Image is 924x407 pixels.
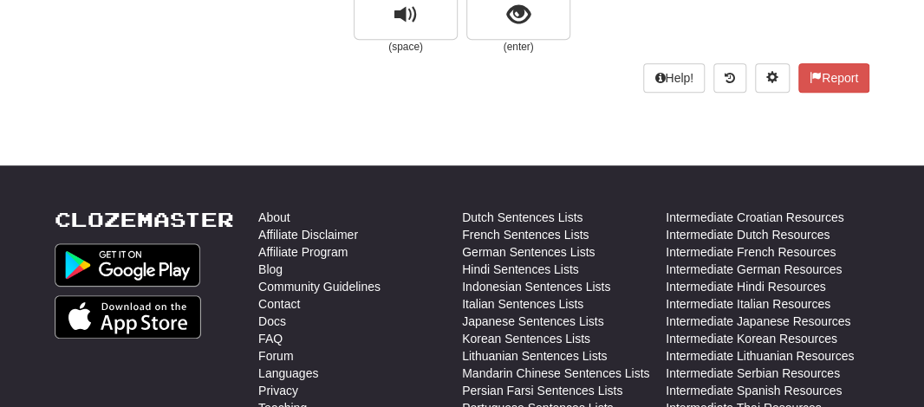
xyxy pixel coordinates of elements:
a: Intermediate Croatian Resources [666,209,843,226]
a: FAQ [258,330,283,347]
a: Blog [258,261,283,278]
a: Community Guidelines [258,278,381,295]
a: Italian Sentences Lists [462,295,583,313]
a: Affiliate Program [258,243,348,261]
a: Intermediate Hindi Resources [666,278,825,295]
a: Privacy [258,382,298,399]
a: Dutch Sentences Lists [462,209,582,226]
a: Indonesian Sentences Lists [462,278,610,295]
a: Persian Farsi Sentences Lists [462,382,622,399]
a: French Sentences Lists [462,226,589,243]
a: Lithuanian Sentences Lists [462,347,607,365]
a: Intermediate Serbian Resources [666,365,840,382]
a: Intermediate Italian Resources [666,295,830,313]
small: (enter) [466,40,570,55]
a: Intermediate French Resources [666,243,836,261]
a: Intermediate Dutch Resources [666,226,830,243]
a: Hindi Sentences Lists [462,261,579,278]
a: Japanese Sentences Lists [462,313,603,330]
a: German Sentences Lists [462,243,595,261]
a: About [258,209,290,226]
a: Mandarin Chinese Sentences Lists [462,365,649,382]
a: Docs [258,313,286,330]
a: Affiliate Disclaimer [258,226,358,243]
a: Intermediate Japanese Resources [666,313,850,330]
a: Intermediate Korean Resources [666,330,837,347]
a: Intermediate Lithuanian Resources [666,347,854,365]
button: Round history (alt+y) [713,63,746,93]
a: Forum [258,347,293,365]
button: Report [798,63,869,93]
a: Intermediate German Resources [666,261,842,278]
a: Languages [258,365,318,382]
a: Contact [258,295,300,313]
a: Korean Sentences Lists [462,330,590,347]
a: Clozemaster [55,209,234,230]
img: Get it on App Store [55,295,201,339]
button: Help! [643,63,705,93]
a: Intermediate Spanish Resources [666,382,842,399]
img: Get it on Google Play [55,243,200,287]
small: (space) [354,40,458,55]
